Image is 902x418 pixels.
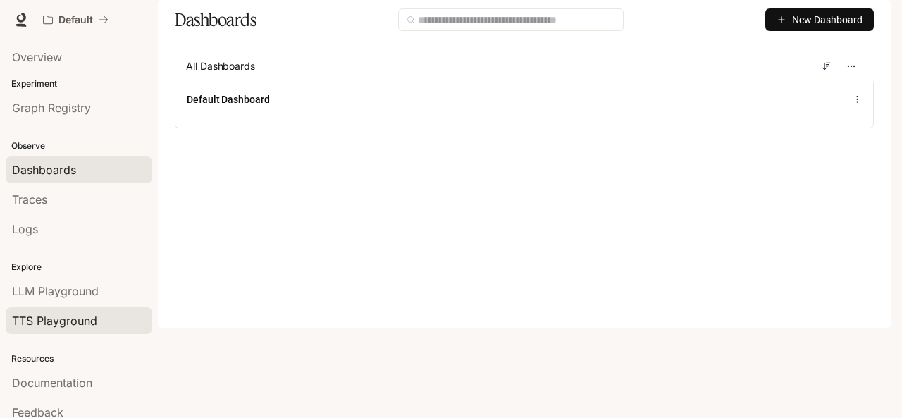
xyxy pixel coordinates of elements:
button: New Dashboard [765,8,874,31]
span: All Dashboards [186,59,255,73]
button: All workspaces [37,6,115,34]
h1: Dashboards [175,6,256,34]
span: New Dashboard [792,12,863,27]
p: Default [58,14,93,26]
a: Default Dashboard [187,92,270,106]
